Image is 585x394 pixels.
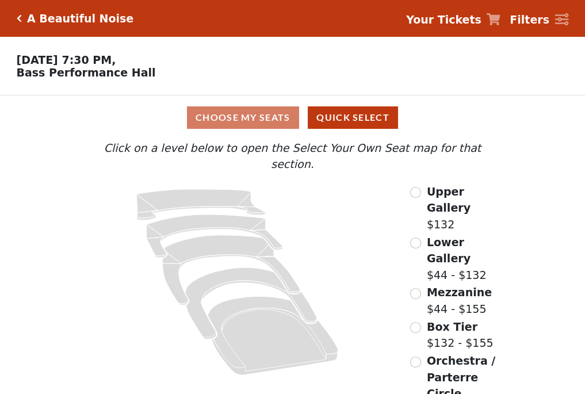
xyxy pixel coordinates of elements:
a: Your Tickets [406,12,500,28]
p: Click on a level below to open the Select Your Own Seat map for that section. [81,140,503,173]
button: Quick Select [308,106,398,129]
span: Lower Gallery [427,236,471,265]
h5: A Beautiful Noise [27,12,133,25]
strong: Your Tickets [406,13,481,26]
path: Orchestra / Parterre Circle - Seats Available: 28 [208,296,339,375]
label: $132 [427,183,504,233]
label: $44 - $132 [427,234,504,284]
path: Upper Gallery - Seats Available: 152 [137,189,266,220]
span: Upper Gallery [427,185,471,215]
label: $132 - $155 [427,319,494,351]
strong: Filters [510,13,549,26]
span: Box Tier [427,320,477,333]
span: Mezzanine [427,286,492,299]
path: Lower Gallery - Seats Available: 115 [147,215,283,258]
label: $44 - $155 [427,284,492,317]
a: Click here to go back to filters [17,14,22,22]
a: Filters [510,12,568,28]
